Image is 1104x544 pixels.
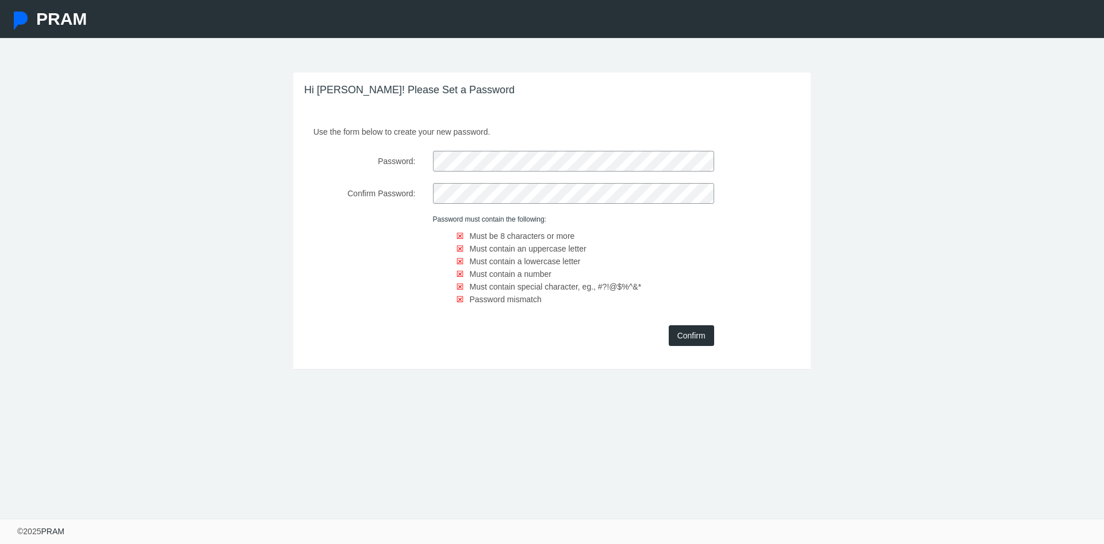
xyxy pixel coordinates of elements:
[296,183,424,204] label: Confirm Password:
[433,215,714,223] h6: Password must contain the following:
[11,12,30,30] img: Pram Partner
[470,269,551,279] span: Must contain a number
[470,244,586,253] span: Must contain an uppercase letter
[296,151,424,172] label: Password:
[470,231,575,241] span: Must be 8 characters or more
[470,295,542,304] span: Password mismatch
[669,325,714,346] input: Confirm
[41,527,64,536] a: PRAM
[36,9,87,28] span: PRAM
[305,121,799,138] p: Use the form below to create your new password.
[470,257,581,266] span: Must contain a lowercase letter
[293,73,811,108] h3: Hi [PERSON_NAME]! Please Set a Password
[470,282,642,291] span: Must contain special character, eg., #?!@$%^&*
[17,525,64,538] div: © 2025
